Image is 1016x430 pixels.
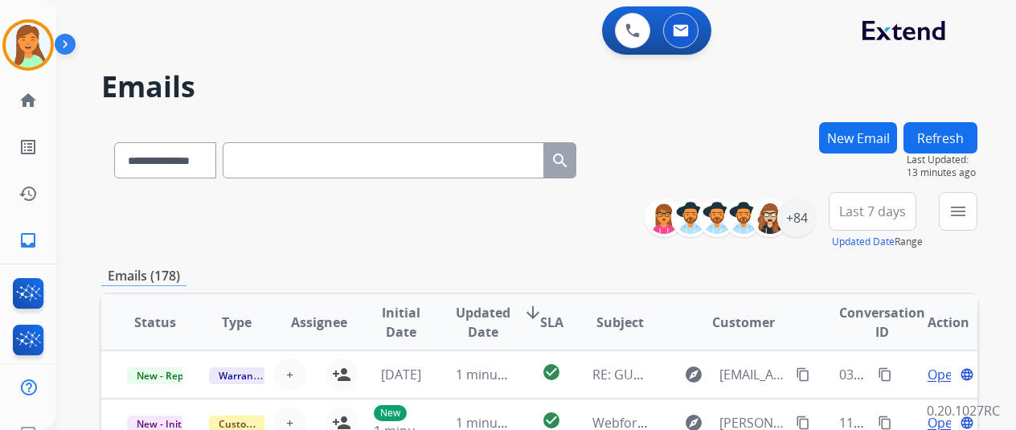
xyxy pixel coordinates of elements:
span: RE: GUEST [PERSON_NAME]/ SO# 228B351431 [592,366,867,383]
button: New Email [819,122,897,154]
mat-icon: content_copy [796,367,810,382]
span: Updated Date [456,303,510,342]
button: Refresh [903,122,977,154]
mat-icon: explore [684,365,703,384]
span: Open [928,365,961,384]
span: [EMAIL_ADDRESS][DOMAIN_NAME] [719,365,786,384]
span: Conversation ID [839,303,925,342]
span: 13 minutes ago [907,166,977,179]
button: Last 7 days [829,192,916,231]
span: Last Updated: [907,154,977,166]
h2: Emails [101,71,977,103]
span: Status [134,313,176,332]
mat-icon: content_copy [878,416,892,430]
mat-icon: person_add [332,365,351,384]
mat-icon: language [960,416,974,430]
mat-icon: content_copy [878,367,892,382]
img: avatar [6,23,51,68]
th: Action [895,294,977,350]
span: Type [222,313,252,332]
span: SLA [540,313,563,332]
span: Range [832,235,923,248]
mat-icon: menu [948,202,968,221]
span: Subject [596,313,644,332]
span: Initial Date [374,303,429,342]
mat-icon: content_copy [796,416,810,430]
mat-icon: arrow_downward [523,303,543,322]
mat-icon: list_alt [18,137,38,157]
span: Customer [712,313,775,332]
p: Emails (178) [101,266,186,286]
span: New - Reply [127,367,200,384]
span: + [286,365,293,384]
span: 1 minute ago [456,366,535,383]
mat-icon: check_circle [542,411,561,430]
mat-icon: inbox [18,231,38,250]
mat-icon: history [18,184,38,203]
p: 0.20.1027RC [927,401,1000,420]
button: Updated Date [832,235,895,248]
mat-icon: home [18,91,38,110]
span: Last 7 days [839,208,906,215]
mat-icon: search [551,151,570,170]
p: New [374,405,407,421]
button: + [274,358,306,391]
mat-icon: check_circle [542,362,561,382]
div: +84 [777,199,816,237]
span: Warranty Ops [209,367,292,384]
mat-icon: language [960,367,974,382]
span: [DATE] [381,366,421,383]
span: Assignee [291,313,347,332]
